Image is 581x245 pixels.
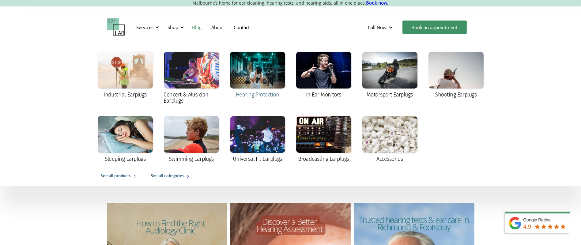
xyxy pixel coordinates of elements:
a: See all products [95,166,145,186]
div: Concert & Musician Earplugs [164,92,219,104]
a: Universal Fit Earplugs [227,113,288,166]
div: Call Now [368,24,387,30]
div: Call Now [363,18,399,36]
a: Concert & Musician Earplugs [161,49,222,108]
div: Swimming Earplugs [169,156,214,162]
div: Universal Fit Earplugs [233,156,282,162]
a: Hearing Protection [227,49,288,102]
div: Accessories [376,156,403,162]
a: Blog [187,18,207,36]
a: Contact [229,18,255,36]
a: home [107,18,125,36]
a: Motorsport Earplugs [359,49,421,102]
div: Shop [168,24,179,30]
div: Broadcasting Earplugs [298,156,349,162]
div: Motorsport Earplugs [367,92,413,98]
div: In Ear Monitors [306,92,341,98]
div: Shop [164,18,186,36]
a: Shooting Earplugs [425,49,487,102]
a: In Ear Monitors [293,49,354,102]
div: See all products [101,172,131,180]
a: Sleeping Earplugs [95,113,156,166]
a: Book an appointment [402,21,467,34]
div: Hearing Protection [236,92,279,98]
div: See all categories [151,172,184,180]
a: About [207,18,229,36]
div: Sleeping Earplugs [105,156,146,162]
a: Industrial Earplugs [95,49,156,102]
div: Services [133,18,161,36]
a: Swimming Earplugs [161,113,222,166]
a: Broadcasting Earplugs [293,113,354,166]
div: Shooting Earplugs [435,92,477,98]
div: Services [137,24,154,30]
a: See all categories [145,166,198,186]
div: Industrial Earplugs [104,92,147,98]
a: Accessories [359,113,421,166]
